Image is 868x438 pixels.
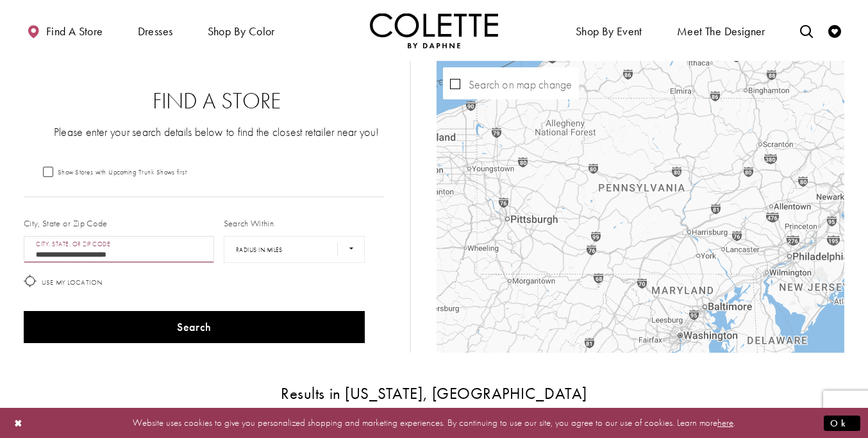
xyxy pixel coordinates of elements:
img: Colette by Daphne [370,13,498,48]
p: Please enter your search details below to find the closest retailer near you! [49,124,384,140]
a: Check Wishlist [825,13,844,48]
input: City, State, or ZIP Code [24,236,214,263]
div: Map with store locations [437,61,844,353]
h3: Results in [US_STATE], [GEOGRAPHIC_DATA] [24,385,844,402]
p: Website uses cookies to give you personalized shopping and marketing experiences. By continuing t... [92,414,776,432]
h2: Find a Store [49,88,384,114]
a: Meet the designer [674,13,769,48]
select: Radius In Miles [224,236,365,263]
span: Dresses [138,25,173,38]
a: here [717,416,733,429]
button: Close Dialog [8,412,29,434]
a: Find a store [24,13,106,48]
label: Search Within [224,217,274,230]
span: Shop by color [208,25,275,38]
label: City, State or Zip Code [24,217,108,230]
button: Submit Dialog [824,415,860,431]
span: Shop By Event [572,13,646,48]
span: Dresses [135,13,176,48]
a: Toggle search [797,13,816,48]
span: Find a store [46,25,103,38]
span: Meet the designer [677,25,765,38]
span: Shop by color [204,13,278,48]
button: Search [24,311,365,343]
span: Shop By Event [576,25,642,38]
a: Visit Home Page [370,13,498,48]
